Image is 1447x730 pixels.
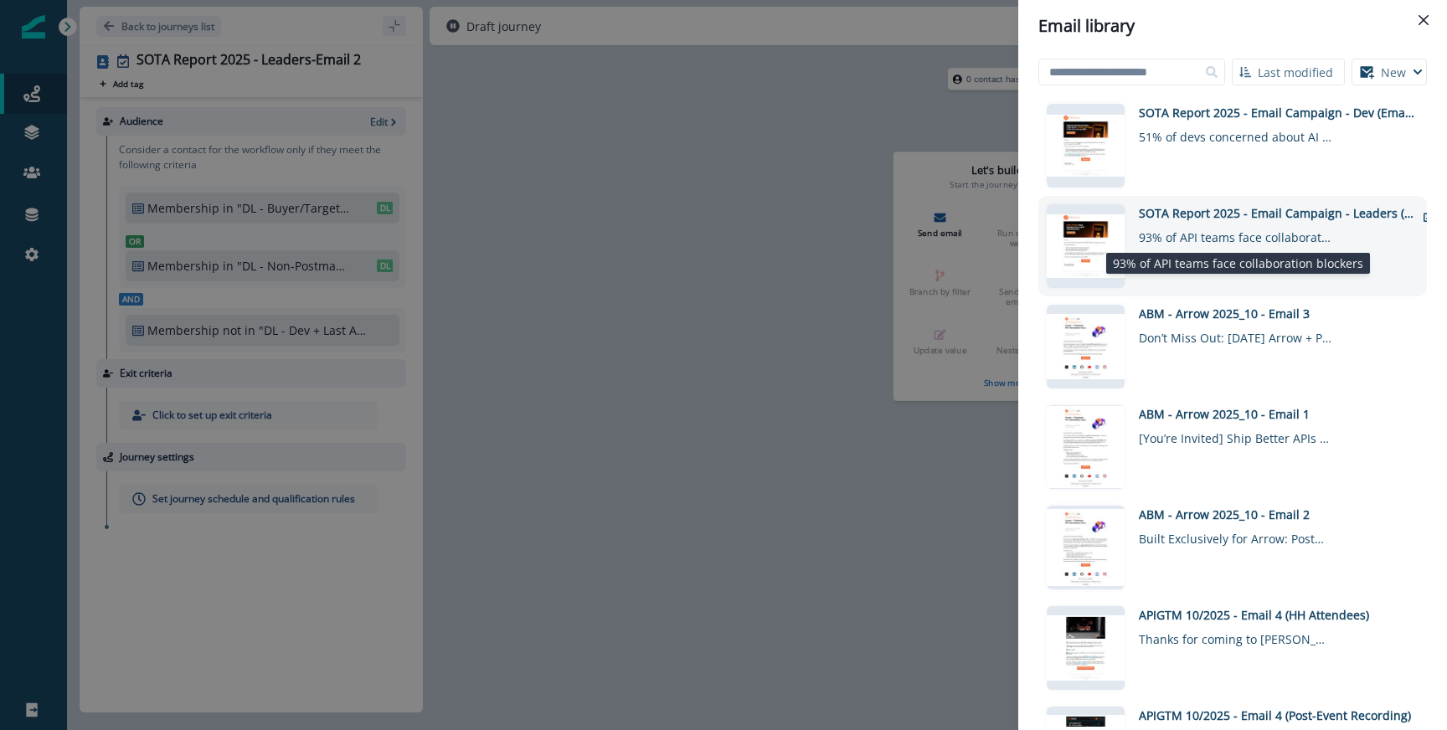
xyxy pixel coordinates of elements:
[1038,13,1427,39] div: Email library
[1139,506,1415,523] div: ABM - Arrow 2025_10 - Email 2
[1139,523,1331,547] div: Built Exclusively for Arrow: Postman API Innovation Hour
[1410,7,1437,33] button: Close
[1139,305,1415,322] div: ABM - Arrow 2025_10 - Email 3
[1139,707,1415,724] div: APIGTM 10/2025 - Email 4 (Post-Event Recording)
[1139,423,1331,447] div: [You’re Invited] Ship Better APIs Faster: Join Arrow + Postman API Innovation Hour - Virtual
[1352,59,1427,85] button: New
[1139,405,1415,423] div: ABM - Arrow 2025_10 - Email 1
[1139,222,1331,246] div: 93% of API teams face collaboration blockers
[1232,59,1345,85] button: Last modified
[1415,204,1442,229] button: external-link
[1139,322,1331,347] div: Don’t Miss Out: [DATE] Arrow + Postman API Innovation Hour
[1139,606,1415,624] div: APIGTM 10/2025 - Email 4 (HH Attendees)
[1139,104,1415,121] div: SOTA Report 2025 - Email Campaign - Dev (Email 2)
[1139,204,1415,222] div: SOTA Report 2025 - Email Campaign - Leaders (Email 2)
[1139,624,1331,648] div: Thanks for coming to [PERSON_NAME]’s AI + API Happy Hour during SF Tech Week
[1139,121,1331,146] div: 51% of devs concerned about AI agent API calls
